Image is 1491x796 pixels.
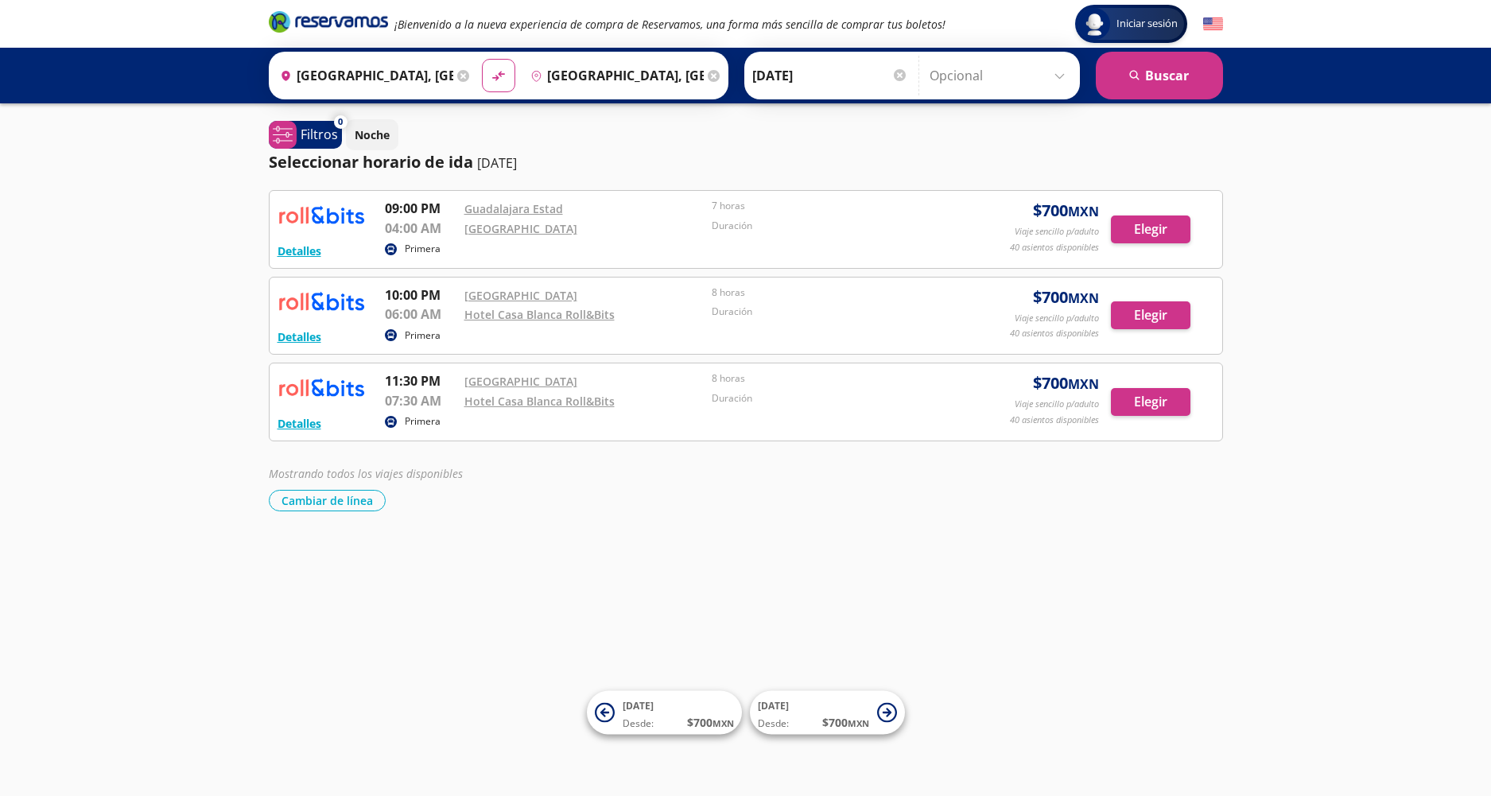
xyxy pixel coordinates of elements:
[464,374,577,389] a: [GEOGRAPHIC_DATA]
[1015,225,1099,239] p: Viaje sencillo p/adulto
[464,307,615,322] a: Hotel Casa Blanca Roll&Bits
[464,201,563,216] a: Guadalajara Estad
[758,716,789,731] span: Desde:
[278,285,365,317] img: RESERVAMOS
[464,288,577,303] a: [GEOGRAPHIC_DATA]
[1068,375,1099,393] small: MXN
[712,391,952,406] p: Duración
[464,394,615,409] a: Hotel Casa Blanca Roll&Bits
[712,305,952,319] p: Duración
[1096,52,1223,99] button: Buscar
[278,243,321,259] button: Detalles
[758,699,789,713] span: [DATE]
[385,391,456,410] p: 07:30 AM
[464,221,577,236] a: [GEOGRAPHIC_DATA]
[301,125,338,144] p: Filtros
[278,371,365,403] img: RESERVAMOS
[477,153,517,173] p: [DATE]
[848,717,869,729] small: MXN
[1203,14,1223,34] button: English
[1010,241,1099,254] p: 40 asientos disponibles
[1111,388,1190,416] button: Elegir
[1010,414,1099,427] p: 40 asientos disponibles
[1111,301,1190,329] button: Elegir
[385,285,456,305] p: 10:00 PM
[269,466,463,481] em: Mostrando todos los viajes disponibles
[269,121,342,149] button: 0Filtros
[1068,203,1099,220] small: MXN
[405,414,441,429] p: Primera
[1033,199,1099,223] span: $ 700
[750,691,905,735] button: [DATE]Desde:$700MXN
[269,10,388,33] i: Brand Logo
[1068,289,1099,307] small: MXN
[712,717,734,729] small: MXN
[623,699,654,713] span: [DATE]
[623,716,654,731] span: Desde:
[385,305,456,324] p: 06:00 AM
[269,490,386,511] button: Cambiar de línea
[269,150,473,174] p: Seleccionar horario de ida
[712,199,952,213] p: 7 horas
[405,242,441,256] p: Primera
[1110,16,1184,32] span: Iniciar sesión
[405,328,441,343] p: Primera
[712,285,952,300] p: 8 horas
[269,10,388,38] a: Brand Logo
[346,119,398,150] button: Noche
[278,328,321,345] button: Detalles
[385,199,456,218] p: 09:00 PM
[1015,398,1099,411] p: Viaje sencillo p/adulto
[1033,371,1099,395] span: $ 700
[1010,327,1099,340] p: 40 asientos disponibles
[338,115,343,129] span: 0
[1033,285,1099,309] span: $ 700
[822,714,869,731] span: $ 700
[274,56,453,95] input: Buscar Origen
[394,17,945,32] em: ¡Bienvenido a la nueva experiencia de compra de Reservamos, una forma más sencilla de comprar tus...
[385,219,456,238] p: 04:00 AM
[524,56,704,95] input: Buscar Destino
[712,219,952,233] p: Duración
[355,126,390,143] p: Noche
[587,691,742,735] button: [DATE]Desde:$700MXN
[930,56,1072,95] input: Opcional
[687,714,734,731] span: $ 700
[278,415,321,432] button: Detalles
[712,371,952,386] p: 8 horas
[752,56,908,95] input: Elegir Fecha
[385,371,456,390] p: 11:30 PM
[1111,216,1190,243] button: Elegir
[1015,312,1099,325] p: Viaje sencillo p/adulto
[278,199,365,231] img: RESERVAMOS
